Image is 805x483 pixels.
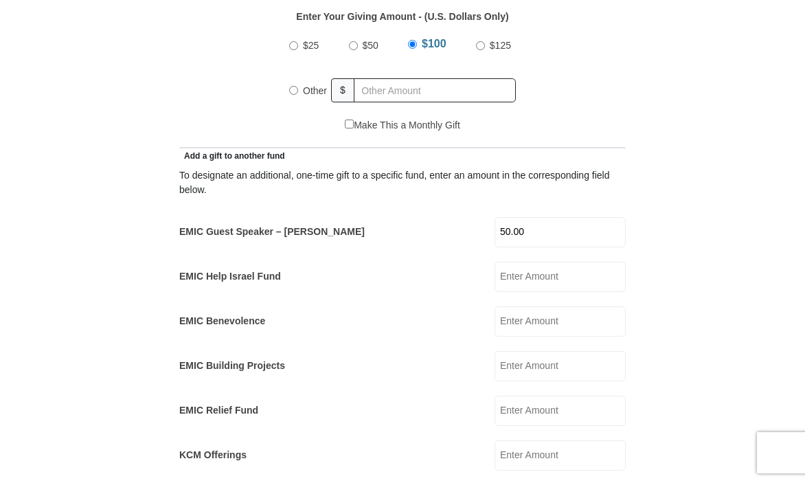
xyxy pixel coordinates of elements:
[179,314,265,328] label: EMIC Benevolence
[179,359,285,373] label: EMIC Building Projects
[495,217,626,247] input: Enter Amount
[495,306,626,337] input: Enter Amount
[303,85,327,96] span: Other
[495,351,626,381] input: Enter Amount
[422,38,446,49] span: $100
[331,78,354,102] span: $
[495,262,626,292] input: Enter Amount
[490,40,511,51] span: $125
[179,403,258,418] label: EMIC Relief Fund
[179,225,365,239] label: EMIC Guest Speaker – [PERSON_NAME]
[179,448,247,462] label: KCM Offerings
[296,11,508,22] strong: Enter Your Giving Amount - (U.S. Dollars Only)
[495,396,626,426] input: Enter Amount
[345,120,354,128] input: Make This a Monthly Gift
[363,40,378,51] span: $50
[179,269,281,284] label: EMIC Help Israel Fund
[354,78,516,102] input: Other Amount
[345,118,460,133] label: Make This a Monthly Gift
[303,40,319,51] span: $25
[179,151,285,161] span: Add a gift to another fund
[179,168,626,197] div: To designate an additional, one-time gift to a specific fund, enter an amount in the correspondin...
[495,440,626,471] input: Enter Amount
